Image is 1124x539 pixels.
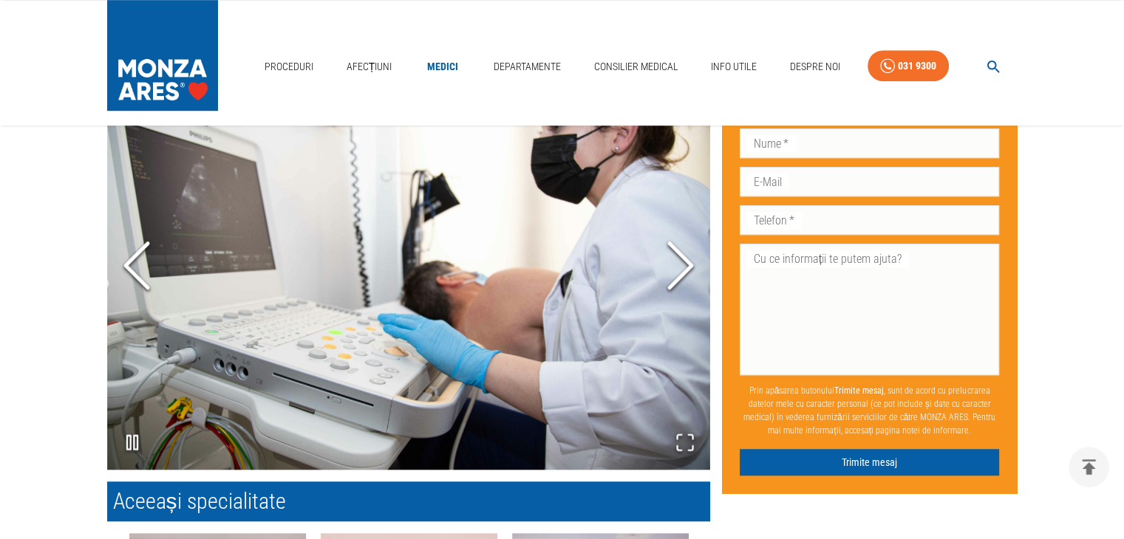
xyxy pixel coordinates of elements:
[705,52,763,82] a: Info Utile
[419,52,466,82] a: Medici
[740,449,1000,476] button: Trimite mesaj
[834,385,884,396] b: Trimite mesaj
[660,417,710,470] button: Open Fullscreen
[651,185,710,349] button: Next Slide
[107,417,157,470] button: Play or Pause Slideshow
[898,57,936,75] div: 031 9300
[107,64,710,470] div: Go to Slide 7
[341,52,398,82] a: Afecțiuni
[784,52,846,82] a: Despre Noi
[488,52,567,82] a: Departamente
[107,64,710,470] img: ZkchLCol0Zci9PCx_Dr.AlexandraCocoi-ecografiecardiacatranstoracica.jpg
[740,378,1000,443] p: Prin apăsarea butonului , sunt de acord cu prelucrarea datelor mele cu caracter personal (ce pot ...
[868,50,949,82] a: 031 9300
[587,52,684,82] a: Consilier Medical
[107,481,710,521] h2: Aceeași specialitate
[107,185,166,349] button: Previous Slide
[259,52,319,82] a: Proceduri
[1069,447,1109,487] button: delete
